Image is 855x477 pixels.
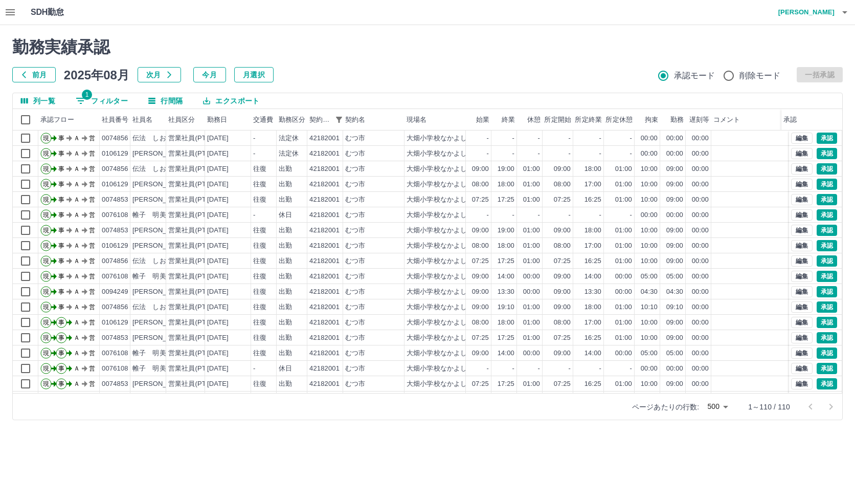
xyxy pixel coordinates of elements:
div: [DATE] [207,241,229,251]
div: 社員番号 [100,109,130,131]
div: [DATE] [207,164,229,174]
button: 編集 [791,271,813,282]
div: 所定休憩 [604,109,635,131]
div: 営業社員(PT契約) [168,256,222,266]
button: フィルター表示 [67,93,136,109]
div: 0106129 [102,180,128,189]
div: 01:00 [615,226,632,235]
div: 00:00 [641,134,658,143]
button: 前月 [12,67,56,82]
div: 帷子 明美 [132,210,166,220]
div: 大畑小学校なかよし会 [407,226,474,235]
div: 交通費 [251,109,277,131]
span: 承認モード [674,70,715,82]
div: 所定終業 [575,109,602,131]
div: 500 [703,399,732,414]
div: 16:25 [584,195,601,205]
div: - [253,134,255,143]
div: 08:00 [554,241,571,251]
div: - [512,134,514,143]
div: 0074856 [102,256,128,266]
div: - [538,210,540,220]
button: 編集 [791,179,813,190]
button: 承認 [817,271,837,282]
div: 00:00 [641,149,658,159]
div: 営業社員(PT契約) [168,226,222,235]
div: 00:00 [666,134,683,143]
div: 00:00 [666,210,683,220]
h5: 2025年08月 [64,67,129,82]
div: 42182001 [309,241,340,251]
div: 00:00 [692,241,709,251]
div: - [599,134,601,143]
div: 大畑小学校なかよし会 [407,210,474,220]
text: 営 [89,150,95,157]
div: 42182001 [309,134,340,143]
button: 編集 [791,255,813,267]
div: [PERSON_NAME] [132,195,188,205]
div: 10:00 [641,226,658,235]
text: 営 [89,227,95,234]
div: [PERSON_NAME] [132,180,188,189]
text: Ａ [74,135,80,142]
div: 出勤 [279,195,292,205]
div: 0076108 [102,272,128,281]
div: 00:00 [692,134,709,143]
div: 01:00 [615,180,632,189]
div: - [630,149,632,159]
div: 00:00 [692,195,709,205]
div: 出勤 [279,180,292,189]
text: 事 [58,211,64,219]
div: 10:00 [641,241,658,251]
div: 大畑小学校なかよし会 [407,272,474,281]
button: 承認 [817,301,837,313]
div: - [253,149,255,159]
div: [DATE] [207,272,229,281]
div: 休日 [279,210,292,220]
div: 終業 [502,109,515,131]
div: 承認フロー [38,109,100,131]
div: 勤務 [670,109,684,131]
div: - [569,134,571,143]
text: Ａ [74,211,80,219]
button: 承認 [817,163,837,175]
button: 編集 [791,133,813,144]
div: 所定開始 [543,109,573,131]
text: 現 [43,181,49,188]
div: 勤務区分 [277,109,307,131]
div: 00:00 [666,149,683,159]
div: 交通費 [253,109,273,131]
button: 承認 [817,194,837,205]
div: 所定終業 [573,109,604,131]
div: 営業社員(PT契約) [168,272,222,281]
text: 現 [43,257,49,265]
div: 大畑小学校なかよし会 [407,164,474,174]
div: 01:00 [523,241,540,251]
div: - [487,210,489,220]
button: 編集 [791,194,813,205]
div: 17:25 [498,256,514,266]
button: 編集 [791,240,813,251]
div: 07:25 [472,195,489,205]
div: 09:00 [666,195,683,205]
text: 現 [43,227,49,234]
div: - [630,210,632,220]
div: 42182001 [309,164,340,174]
div: 契約名 [345,109,365,131]
div: むつ市 [345,226,365,235]
div: 08:00 [472,180,489,189]
div: 伝法 しおり [132,134,173,143]
text: 事 [58,165,64,172]
div: 01:00 [523,256,540,266]
div: 休憩 [517,109,543,131]
div: 42182001 [309,272,340,281]
div: 0106129 [102,241,128,251]
div: 42182001 [309,149,340,159]
div: 所定開始 [544,109,571,131]
div: 往復 [253,241,266,251]
div: 大畑小学校なかよし会 [407,256,474,266]
text: 営 [89,165,95,172]
div: 勤務日 [205,109,251,131]
button: 編集 [791,317,813,328]
button: 編集 [791,148,813,159]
